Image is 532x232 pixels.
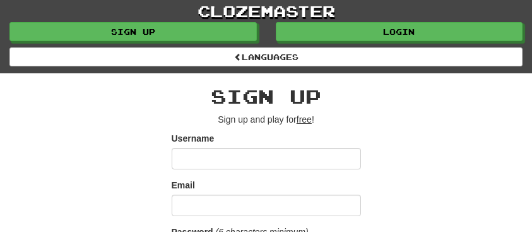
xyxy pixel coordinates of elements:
a: Login [276,22,523,41]
p: Sign up and play for ! [172,113,361,126]
label: Username [172,132,215,145]
h2: Sign up [172,86,361,107]
label: Email [172,179,195,192]
a: Sign up [9,22,257,41]
u: free [297,114,312,125]
a: Languages [9,47,523,66]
